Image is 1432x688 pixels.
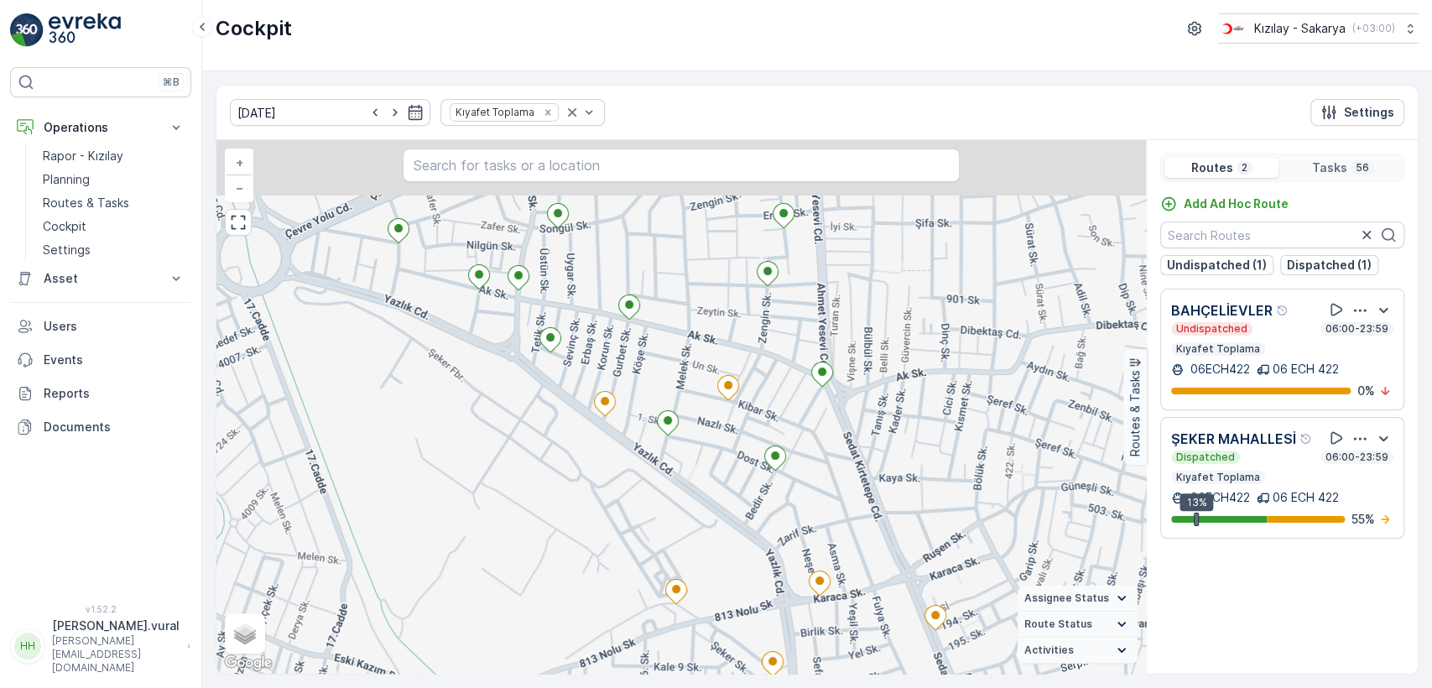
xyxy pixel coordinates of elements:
[44,352,185,368] p: Events
[1287,257,1372,274] p: Dispatched (1)
[1174,471,1262,484] p: Kıyafet Toplama
[1357,383,1375,399] p: 0 %
[1160,255,1273,275] button: Undispatched (1)
[52,634,180,675] p: [PERSON_NAME][EMAIL_ADDRESS][DOMAIN_NAME]
[1018,638,1138,664] summary: Activities
[44,318,185,335] p: Users
[10,13,44,47] img: logo
[1018,586,1138,612] summary: Assignee Status
[36,191,191,215] a: Routes & Tasks
[163,76,180,89] p: ⌘B
[14,633,41,659] div: HH
[403,149,961,182] input: Search for tasks or a location
[1351,511,1375,528] p: 55 %
[10,410,191,444] a: Documents
[1171,300,1273,321] p: BAHÇELİEVLER
[1276,304,1289,317] div: Help Tooltip Icon
[36,168,191,191] a: Planning
[1171,429,1296,449] p: ŞEKER MAHALLESİ
[52,618,180,634] p: [PERSON_NAME].vural
[1273,489,1339,506] p: 06 ECH 422
[221,652,276,674] a: Open this area in Google Maps (opens a new window)
[1167,257,1267,274] p: Undispatched (1)
[36,238,191,262] a: Settings
[1018,612,1138,638] summary: Route Status
[1174,322,1249,336] p: Undispatched
[43,242,91,258] p: Settings
[44,270,158,287] p: Asset
[1024,644,1074,657] span: Activities
[230,99,430,126] input: dd/mm/yyyy
[1344,104,1394,121] p: Settings
[1180,493,1214,512] div: 13%
[1324,451,1390,464] p: 06:00-23:59
[1273,361,1339,378] p: 06 ECH 422
[1191,159,1233,176] p: Routes
[10,618,191,675] button: HH[PERSON_NAME].vural[PERSON_NAME][EMAIL_ADDRESS][DOMAIN_NAME]
[227,615,263,652] a: Layers
[10,111,191,144] button: Operations
[43,171,90,188] p: Planning
[236,155,243,169] span: +
[1299,432,1313,446] div: Help Tooltip Icon
[1218,13,1419,44] button: Kızılay - Sakarya(+03:00)
[1324,322,1390,336] p: 06:00-23:59
[1184,195,1289,212] p: Add Ad Hoc Route
[1174,342,1262,356] p: Kıyafet Toplama
[43,148,123,164] p: Rapor - Kızılay
[1310,99,1404,126] button: Settings
[1127,371,1143,457] p: Routes & Tasks
[10,262,191,295] button: Asset
[1174,451,1237,464] p: Dispatched
[221,652,276,674] img: Google
[236,180,244,195] span: −
[1254,20,1346,37] p: Kızılay - Sakarya
[44,385,185,402] p: Reports
[10,377,191,410] a: Reports
[1024,618,1092,631] span: Route Status
[216,15,292,42] p: Cockpit
[1160,222,1404,248] input: Search Routes
[1218,19,1247,38] img: k%C4%B1z%C4%B1lay_DTAvauz.png
[49,13,121,47] img: logo_light-DOdMpM7g.png
[1160,195,1289,212] a: Add Ad Hoc Route
[36,215,191,238] a: Cockpit
[1280,255,1378,275] button: Dispatched (1)
[450,104,537,120] div: Kıyafet Toplama
[36,144,191,168] a: Rapor - Kızılay
[1352,22,1395,35] p: ( +03:00 )
[10,343,191,377] a: Events
[44,119,158,136] p: Operations
[43,195,129,211] p: Routes & Tasks
[1187,489,1250,506] p: 06ECH422
[227,150,252,175] a: Zoom In
[1312,159,1347,176] p: Tasks
[10,310,191,343] a: Users
[44,419,185,435] p: Documents
[227,175,252,201] a: Zoom Out
[10,604,191,614] span: v 1.52.2
[539,106,557,119] div: Remove Kıyafet Toplama
[1354,161,1371,175] p: 56
[1024,592,1109,605] span: Assignee Status
[43,218,86,235] p: Cockpit
[1240,161,1249,175] p: 2
[1187,361,1250,378] p: 06ECH422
